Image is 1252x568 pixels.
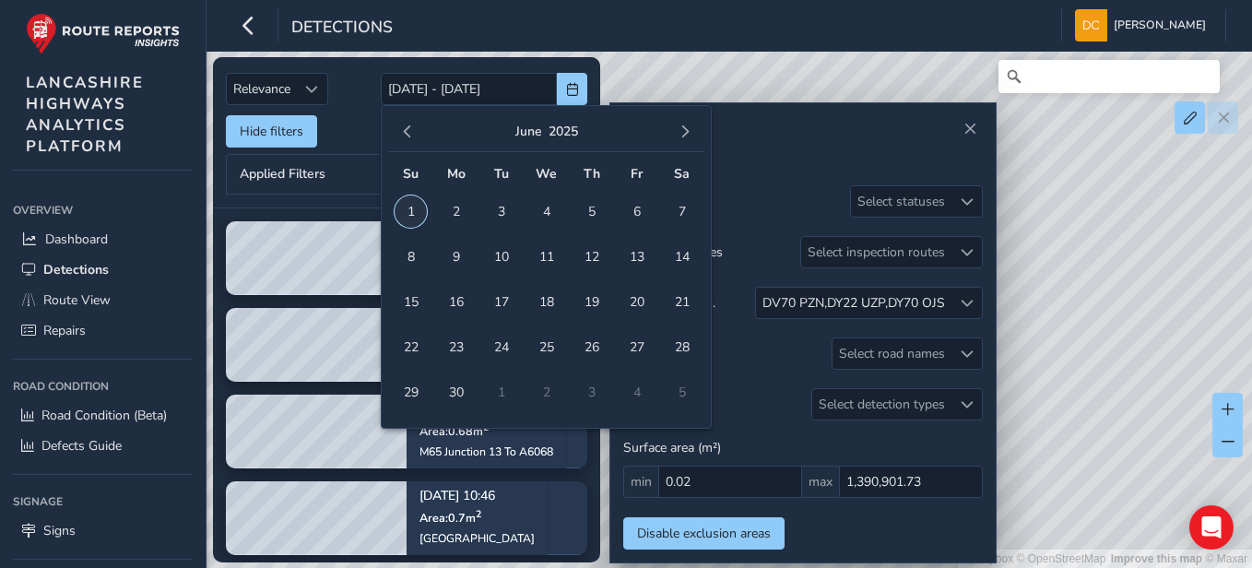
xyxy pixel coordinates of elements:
[1189,505,1234,550] div: Open Intercom Messenger
[631,165,643,183] span: Fr
[833,338,951,369] div: Select road names
[43,291,111,309] span: Route View
[419,444,553,458] div: M65 Junction 13 To A6068
[485,331,517,363] span: 24
[666,286,698,318] span: 21
[476,506,481,520] sup: 2
[13,400,193,431] a: Road Condition (Beta)
[623,439,721,456] span: Surface area (m²)
[623,466,658,498] span: min
[395,241,427,273] span: 8
[440,286,472,318] span: 16
[530,241,562,273] span: 11
[623,142,983,173] h2: Filters
[440,331,472,363] span: 23
[762,294,827,312] div: DV70 PZN ,
[658,466,802,498] input: 0
[1075,9,1107,41] img: diamond-layout
[41,437,122,455] span: Defects Guide
[1075,9,1212,41] button: [PERSON_NAME]
[43,522,76,539] span: Signs
[419,530,535,545] div: [GEOGRAPHIC_DATA]
[549,123,578,140] button: 2025
[812,389,951,420] div: Select detection types
[827,294,888,312] div: DY22 UZP ,
[13,431,193,461] a: Defects Guide
[41,407,167,424] span: Road Condition (Beta)
[575,331,608,363] span: 26
[227,74,297,104] span: Relevance
[226,115,317,148] button: Hide filters
[13,515,193,546] a: Signs
[45,231,108,248] span: Dashboard
[666,195,698,228] span: 7
[575,286,608,318] span: 19
[440,195,472,228] span: 2
[584,165,600,183] span: Th
[13,373,193,400] div: Road Condition
[515,123,542,140] button: June
[240,168,325,181] span: Applied Filters
[13,315,193,346] a: Repairs
[485,241,517,273] span: 10
[13,224,193,254] a: Dashboard
[620,286,653,318] span: 20
[802,466,839,498] span: max
[43,261,109,278] span: Detections
[395,195,427,228] span: 1
[530,286,562,318] span: 18
[839,466,983,498] input: 0
[13,254,193,285] a: Detections
[13,196,193,224] div: Overview
[530,195,562,228] span: 4
[851,186,951,217] div: Select statuses
[13,285,193,315] a: Route View
[485,195,517,228] span: 3
[483,420,489,433] sup: 2
[26,72,144,157] span: LANCASHIRE HIGHWAYS ANALYTICS PLATFORM
[43,322,86,339] span: Repairs
[485,286,517,318] span: 17
[530,331,562,363] span: 25
[575,241,608,273] span: 12
[440,376,472,408] span: 30
[395,331,427,363] span: 22
[494,165,509,183] span: Tu
[998,60,1220,93] input: Search
[447,165,466,183] span: Mo
[674,165,690,183] span: Sa
[419,422,489,438] span: Area: 0.68 m
[419,509,481,525] span: Area: 0.7 m
[440,241,472,273] span: 9
[13,488,193,515] div: Signage
[666,241,698,273] span: 14
[620,241,653,273] span: 13
[575,195,608,228] span: 5
[403,165,419,183] span: Su
[1114,9,1206,41] span: [PERSON_NAME]
[26,13,180,54] img: rr logo
[957,116,983,142] button: Close
[623,517,785,550] button: Disable exclusion areas
[395,286,427,318] span: 15
[801,237,951,267] div: Select inspection routes
[536,165,557,183] span: We
[620,331,653,363] span: 27
[297,74,327,104] div: Sort by Date
[666,331,698,363] span: 28
[291,16,393,41] span: Detections
[620,195,653,228] span: 6
[419,490,535,503] p: [DATE] 10:46
[395,376,427,408] span: 29
[888,294,945,312] div: DY70 OJS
